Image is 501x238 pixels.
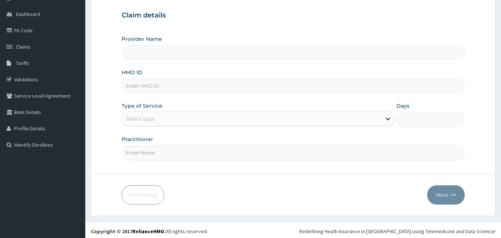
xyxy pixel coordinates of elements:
[122,146,465,160] input: Enter Name
[16,43,30,50] span: Claims
[396,102,409,110] label: Days
[16,11,40,17] span: Dashboard
[122,69,142,76] label: HMO ID
[122,136,153,143] label: Practitioner
[122,185,164,205] button: Previous
[299,228,495,235] div: Redefining Heath Insurance in [GEOGRAPHIC_DATA] using Telemedicine and Data Science!
[122,102,162,110] label: Type of Service
[427,185,465,205] button: Next
[126,115,154,123] div: Select type
[122,35,162,43] label: Provider Name
[91,228,166,235] strong: Copyright © 2017 .
[16,60,29,66] span: Tariffs
[122,12,465,20] h3: Claim details
[122,79,465,93] input: Enter HMO ID
[132,228,164,235] a: RelianceHMO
